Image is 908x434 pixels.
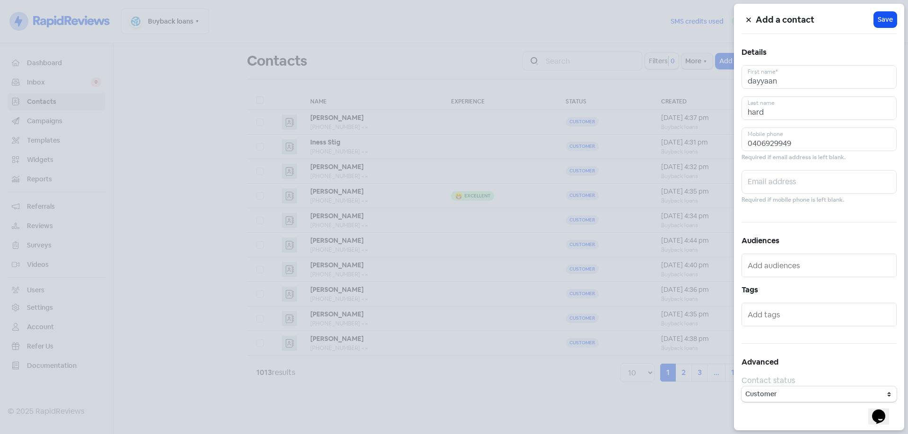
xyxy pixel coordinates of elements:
button: Save [874,12,897,27]
small: Required if mobile phone is left blank. [742,196,844,204]
input: Add tags [748,307,892,322]
h5: Details [742,45,897,60]
div: Contact status [742,375,897,386]
span: Save [878,15,893,25]
iframe: chat widget [868,396,899,425]
input: First name [742,65,897,89]
h5: Advanced [742,355,897,369]
input: Email address [742,170,897,194]
h5: Audiences [742,234,897,248]
h5: Add a contact [756,13,874,27]
input: Mobile phone [742,128,897,151]
input: Add audiences [748,258,892,273]
h5: Tags [742,283,897,297]
input: Last name [742,96,897,120]
small: Required if email address is left blank. [742,153,846,162]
